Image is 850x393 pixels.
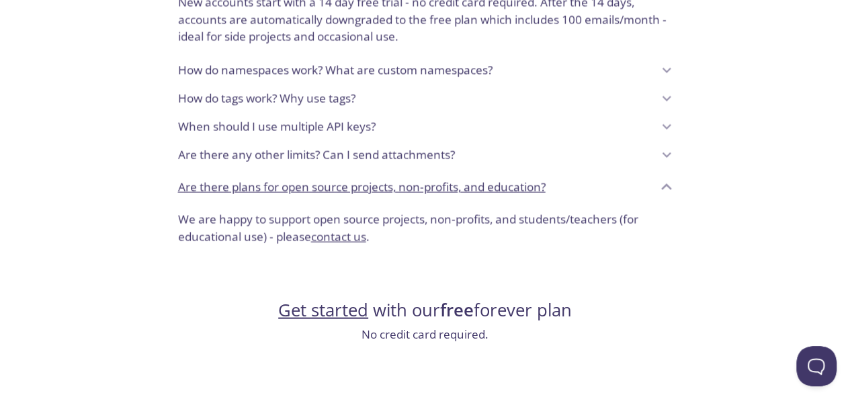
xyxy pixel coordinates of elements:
div: When should I use multiple API keys? [167,112,683,140]
div: Are there plans for open source projects, non-profits, and education? [167,205,683,255]
a: Get started [278,298,368,321]
h3: No credit card required. [278,325,572,343]
div: How do namespaces work? What are custom namespaces? [167,56,683,84]
h2: with our forever plan [278,298,572,321]
iframe: Help Scout Beacon - Open [796,346,837,386]
div: Are there any other limits? Can I send attachments? [167,140,683,169]
p: Are there plans for open source projects, non-profits, and education? [178,178,546,195]
a: contact us [311,228,366,244]
p: How do tags work? Why use tags? [178,89,355,107]
p: How do namespaces work? What are custom namespaces? [178,61,493,79]
strong: free [440,298,474,321]
p: We are happy to support open source projects, non-profits, and students/teachers (for educational... [178,210,673,245]
p: When should I use multiple API keys? [178,118,376,135]
p: Are there any other limits? Can I send attachments? [178,146,455,163]
div: Are there plans for open source projects, non-profits, and education? [167,169,683,205]
div: How do tags work? Why use tags? [167,84,683,112]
